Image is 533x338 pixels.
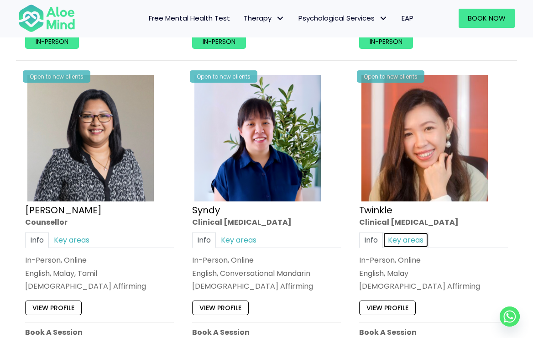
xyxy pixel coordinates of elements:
p: English, Malay, Tamil [25,268,174,278]
a: EAP [395,9,420,28]
p: English, Conversational Mandarin [192,268,341,278]
img: twinkle_cropped-300×300 [361,75,488,201]
div: Clinical [MEDICAL_DATA] [359,217,508,227]
a: Key areas [216,232,261,248]
div: Open to new clients [357,70,424,83]
a: TherapyTherapy: submenu [237,9,292,28]
span: Psychological Services [298,13,388,23]
span: EAP [402,13,413,23]
div: [DEMOGRAPHIC_DATA] Affirming [25,281,174,291]
a: In-person [192,34,246,48]
a: Info [359,232,383,248]
a: Whatsapp [500,306,520,327]
img: Syndy [194,75,321,201]
a: Twinkle [359,204,392,217]
p: Book A Session [359,327,508,338]
p: English, Malay [359,268,508,278]
img: Sabrina [27,75,154,201]
a: Key areas [49,232,94,248]
p: Book A Session [192,327,341,338]
a: Book Now [459,9,515,28]
a: Syndy [192,204,220,217]
a: View profile [25,301,82,315]
a: In-person [359,34,413,48]
div: Open to new clients [190,70,257,83]
a: View profile [359,301,416,315]
div: In-Person, Online [192,255,341,265]
span: Psychological Services: submenu [377,11,390,25]
div: [DEMOGRAPHIC_DATA] Affirming [359,281,508,291]
a: View profile [192,301,249,315]
span: Book Now [468,13,506,23]
a: Psychological ServicesPsychological Services: submenu [292,9,395,28]
nav: Menu [84,9,420,28]
a: Info [25,232,49,248]
div: Counsellor [25,217,174,227]
div: Open to new clients [23,70,90,83]
span: Therapy: submenu [274,11,287,25]
a: Info [192,232,216,248]
div: In-Person, Online [25,255,174,265]
a: Free Mental Health Test [142,9,237,28]
div: Clinical [MEDICAL_DATA] [192,217,341,227]
p: Book A Session [25,327,174,338]
div: [DEMOGRAPHIC_DATA] Affirming [192,281,341,291]
a: In-person [25,34,79,48]
span: Therapy [244,13,285,23]
img: Aloe mind Logo [18,4,75,32]
a: Key areas [383,232,428,248]
span: Free Mental Health Test [149,13,230,23]
a: [PERSON_NAME] [25,204,102,217]
div: In-Person, Online [359,255,508,265]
